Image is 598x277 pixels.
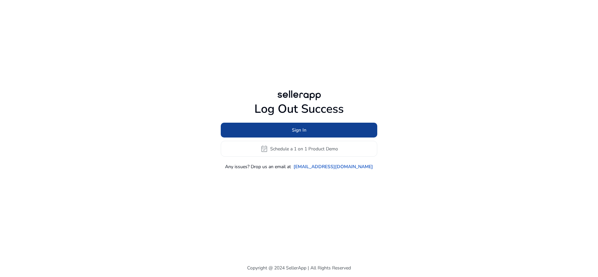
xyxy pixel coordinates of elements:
[221,141,377,157] button: event_availableSchedule a 1 on 1 Product Demo
[292,127,306,134] span: Sign In
[225,163,291,170] p: Any issues? Drop us an email at
[221,123,377,138] button: Sign In
[294,163,373,170] a: [EMAIL_ADDRESS][DOMAIN_NAME]
[221,102,377,116] h1: Log Out Success
[260,145,268,153] span: event_available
